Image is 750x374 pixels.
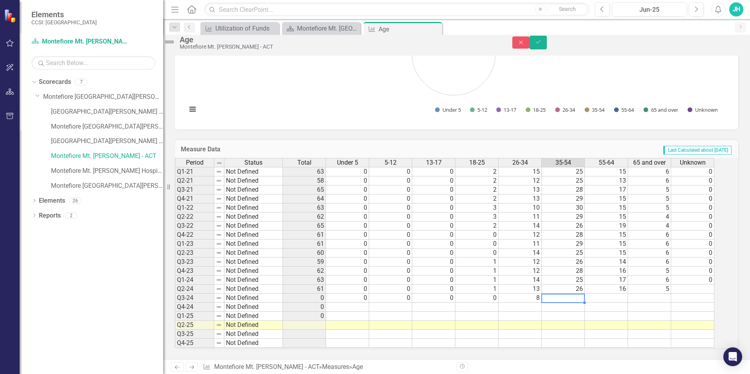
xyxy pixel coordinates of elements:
td: 12 [499,231,542,240]
td: Q4-23 [175,267,214,276]
td: 0 [412,249,455,258]
td: 0 [326,212,369,221]
td: Q3-22 [175,221,214,231]
td: 0 [671,194,714,203]
div: Age [180,35,497,44]
a: Montefiore Mt. [GEOGRAPHIC_DATA] - ACT Landing Page [284,24,359,33]
div: Open Intercom Messenger [723,347,742,366]
img: 8DAGhfEEPCf229AAAAAElFTkSuQmCC [216,322,222,328]
td: 0 [412,212,455,221]
td: 59 [283,258,326,267]
button: Show 26-34 [555,106,576,113]
td: Q2-24 [175,285,214,294]
td: 0 [369,185,412,194]
td: 0 [671,221,714,231]
td: 62 [283,267,326,276]
img: 8DAGhfEEPCf229AAAAAElFTkSuQmCC [216,205,222,211]
img: 8DAGhfEEPCf229AAAAAElFTkSuQmCC [216,160,222,166]
td: 26 [542,221,585,231]
td: Q4-24 [175,303,214,312]
td: 0 [412,167,455,176]
td: Not Defined [224,294,283,303]
td: 6 [628,258,671,267]
td: 3 [455,212,499,221]
td: 0 [326,231,369,240]
td: 0 [283,303,326,312]
img: 8DAGhfEEPCf229AAAAAElFTkSuQmCC [216,295,222,301]
div: Montefiore Mt. [GEOGRAPHIC_DATA] - ACT Landing Page [297,24,359,33]
img: 8DAGhfEEPCf229AAAAAElFTkSuQmCC [216,169,222,175]
td: Not Defined [224,212,283,221]
td: Q4-22 [175,231,214,240]
td: Q1-21 [175,167,214,176]
td: 25 [542,176,585,185]
td: Not Defined [224,249,283,258]
td: 0 [412,276,455,285]
td: 13 [499,285,542,294]
span: Status [244,159,262,166]
button: Jun-25 [612,2,687,16]
td: 6 [628,167,671,176]
td: 15 [585,240,628,249]
td: 0 [671,240,714,249]
td: Not Defined [224,258,283,267]
input: Search Below... [31,56,155,70]
button: Show 65 and over [644,106,679,113]
td: 61 [283,240,326,249]
img: 8DAGhfEEPCf229AAAAAElFTkSuQmCC [216,187,222,193]
td: 0 [369,258,412,267]
span: Unknown [680,159,706,166]
td: 29 [542,194,585,203]
div: Age [379,24,440,34]
td: 2 [455,194,499,203]
a: Montefiore [GEOGRAPHIC_DATA][PERSON_NAME] Outreach [51,182,163,191]
td: Q2-23 [175,249,214,258]
td: 0 [326,185,369,194]
td: 0 [671,212,714,221]
td: 2 [455,176,499,185]
span: Total [297,159,311,166]
td: 15 [499,167,542,176]
td: 10 [499,203,542,212]
span: 35-54 [555,159,571,166]
div: Chart. Highcharts interactive chart. [183,4,730,122]
td: 15 [585,203,628,212]
td: 0 [369,267,412,276]
td: 5 [628,285,671,294]
td: 0 [369,221,412,231]
td: 65 [283,221,326,231]
td: 8 [499,294,542,303]
td: Not Defined [224,203,283,212]
td: 0 [671,203,714,212]
img: 8DAGhfEEPCf229AAAAAElFTkSuQmCC [216,286,222,292]
td: 26 [542,258,585,267]
td: 62 [283,212,326,221]
td: Q1-24 [175,276,214,285]
td: Not Defined [224,185,283,194]
td: 16 [585,267,628,276]
td: 13 [585,176,628,185]
td: 1 [455,267,499,276]
td: 0 [455,249,499,258]
td: 25 [542,249,585,258]
td: 1 [455,276,499,285]
img: 8DAGhfEEPCf229AAAAAElFTkSuQmCC [216,196,222,202]
td: 11 [499,212,542,221]
button: Show 55-64 [614,106,635,113]
img: 8DAGhfEEPCf229AAAAAElFTkSuQmCC [216,277,222,283]
td: 0 [412,176,455,185]
td: 2 [455,167,499,176]
td: Q4-25 [175,339,214,348]
td: 0 [369,194,412,203]
td: Q1-23 [175,240,214,249]
td: 0 [326,294,369,303]
a: Montefiore Mt. [PERSON_NAME] Hospital - ACT Service Dollars [51,167,163,176]
img: ClearPoint Strategy [3,8,18,23]
button: View chart menu, Chart [187,104,198,115]
td: 12 [499,267,542,276]
td: 26 [542,285,585,294]
img: 8DAGhfEEPCf229AAAAAElFTkSuQmCC [216,178,222,184]
td: 13 [499,194,542,203]
img: 8DAGhfEEPCf229AAAAAElFTkSuQmCC [216,223,222,229]
td: Not Defined [224,312,283,321]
